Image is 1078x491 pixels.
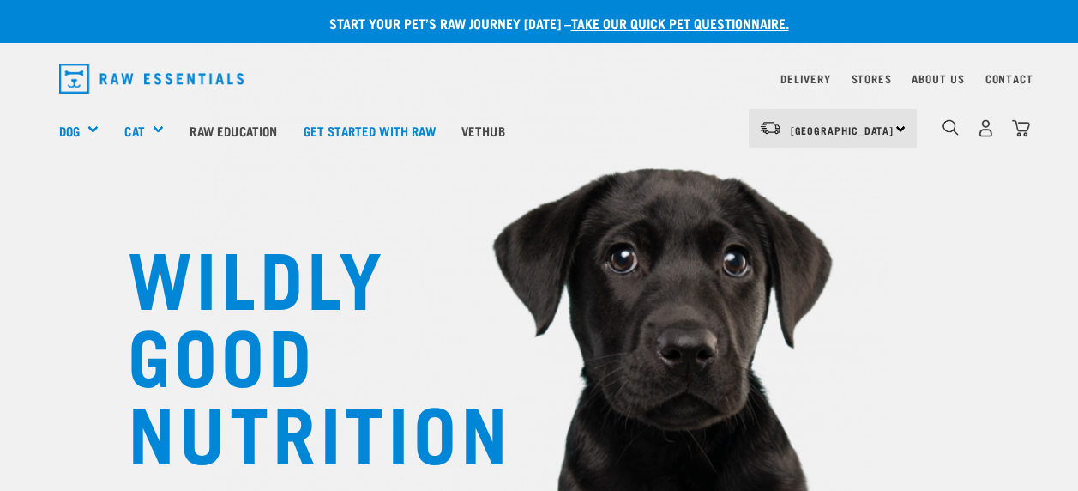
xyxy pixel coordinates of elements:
[977,119,995,137] img: user.png
[780,76,830,82] a: Delivery
[759,120,782,136] img: van-moving.png
[912,76,964,82] a: About Us
[291,96,449,165] a: Get started with Raw
[942,119,959,136] img: home-icon-1@2x.png
[449,96,518,165] a: Vethub
[852,76,892,82] a: Stores
[45,57,1033,100] nav: dropdown navigation
[59,121,80,141] a: Dog
[1012,119,1030,137] img: home-icon@2x.png
[791,127,894,133] span: [GEOGRAPHIC_DATA]
[177,96,290,165] a: Raw Education
[59,64,244,94] img: Raw Essentials Logo
[571,19,789,27] a: take our quick pet questionnaire.
[985,76,1033,82] a: Contact
[128,236,471,468] h1: WILDLY GOOD NUTRITION
[124,121,144,141] a: Cat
